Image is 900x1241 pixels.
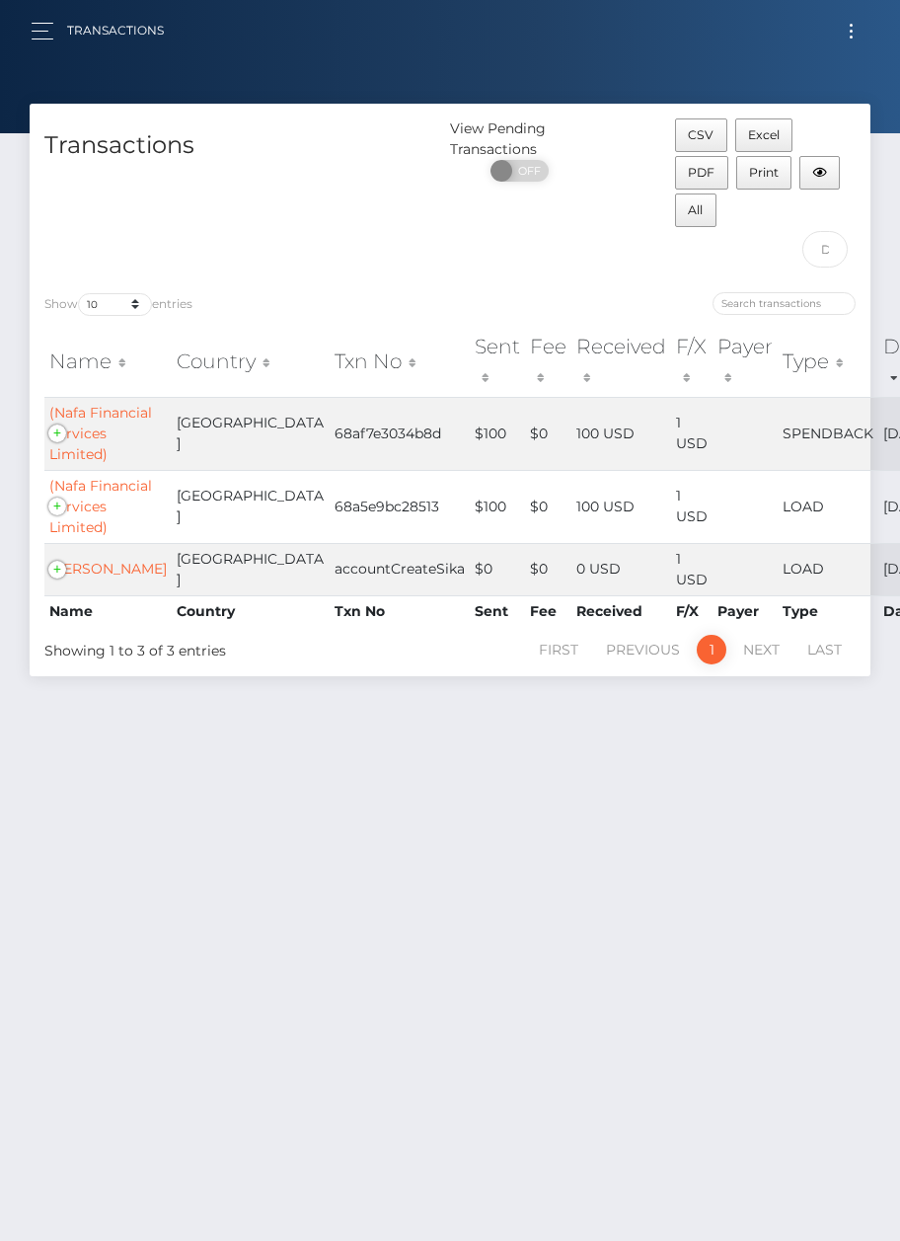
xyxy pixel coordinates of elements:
[799,156,840,190] button: Column visibility
[525,397,571,470] td: $0
[172,543,330,595] td: [GEOGRAPHIC_DATA]
[67,10,164,51] a: Transactions
[778,470,878,543] td: LOAD
[330,397,470,470] td: 68af7e3034b8d
[571,397,671,470] td: 100 USD
[712,595,778,627] th: Payer
[671,543,712,595] td: 1 USD
[675,194,716,227] button: All
[44,633,365,661] div: Showing 1 to 3 of 3 entries
[749,165,779,180] span: Print
[671,470,712,543] td: 1 USD
[172,397,330,470] td: [GEOGRAPHIC_DATA]
[44,327,172,397] th: Name: activate to sort column ascending
[501,160,551,182] span: OFF
[778,397,878,470] td: SPENDBACK
[330,595,470,627] th: Txn No
[688,165,714,180] span: PDF
[688,127,713,142] span: CSV
[778,595,878,627] th: Type
[49,560,167,578] a: [PERSON_NAME]
[470,543,525,595] td: $0
[470,397,525,470] td: $100
[44,293,192,316] label: Show entries
[748,127,780,142] span: Excel
[736,156,792,190] button: Print
[671,397,712,470] td: 1 USD
[778,543,878,595] td: LOAD
[78,293,152,316] select: Showentries
[778,327,878,397] th: Type: activate to sort column ascending
[49,404,152,463] a: (Nafa Financial Services Limited)
[671,595,712,627] th: F/X
[675,118,727,152] button: CSV
[470,470,525,543] td: $100
[833,18,869,44] button: Toggle navigation
[571,595,671,627] th: Received
[525,543,571,595] td: $0
[688,202,703,217] span: All
[470,595,525,627] th: Sent
[330,543,470,595] td: accountCreateSika
[525,327,571,397] th: Fee: activate to sort column ascending
[571,470,671,543] td: 100 USD
[172,327,330,397] th: Country: activate to sort column ascending
[172,470,330,543] td: [GEOGRAPHIC_DATA]
[671,327,712,397] th: F/X: activate to sort column ascending
[571,327,671,397] th: Received: activate to sort column ascending
[802,231,848,268] input: Date filter
[675,156,728,190] button: PDF
[525,595,571,627] th: Fee
[712,327,778,397] th: Payer: activate to sort column ascending
[571,543,671,595] td: 0 USD
[44,595,172,627] th: Name
[525,470,571,543] td: $0
[712,292,856,315] input: Search transactions
[44,128,435,163] h4: Transactions
[735,118,793,152] button: Excel
[172,595,330,627] th: Country
[697,635,726,664] a: 1
[330,327,470,397] th: Txn No: activate to sort column ascending
[450,118,590,160] div: View Pending Transactions
[470,327,525,397] th: Sent: activate to sort column ascending
[330,470,470,543] td: 68a5e9bc28513
[49,477,152,536] a: (Nafa Financial Services Limited)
